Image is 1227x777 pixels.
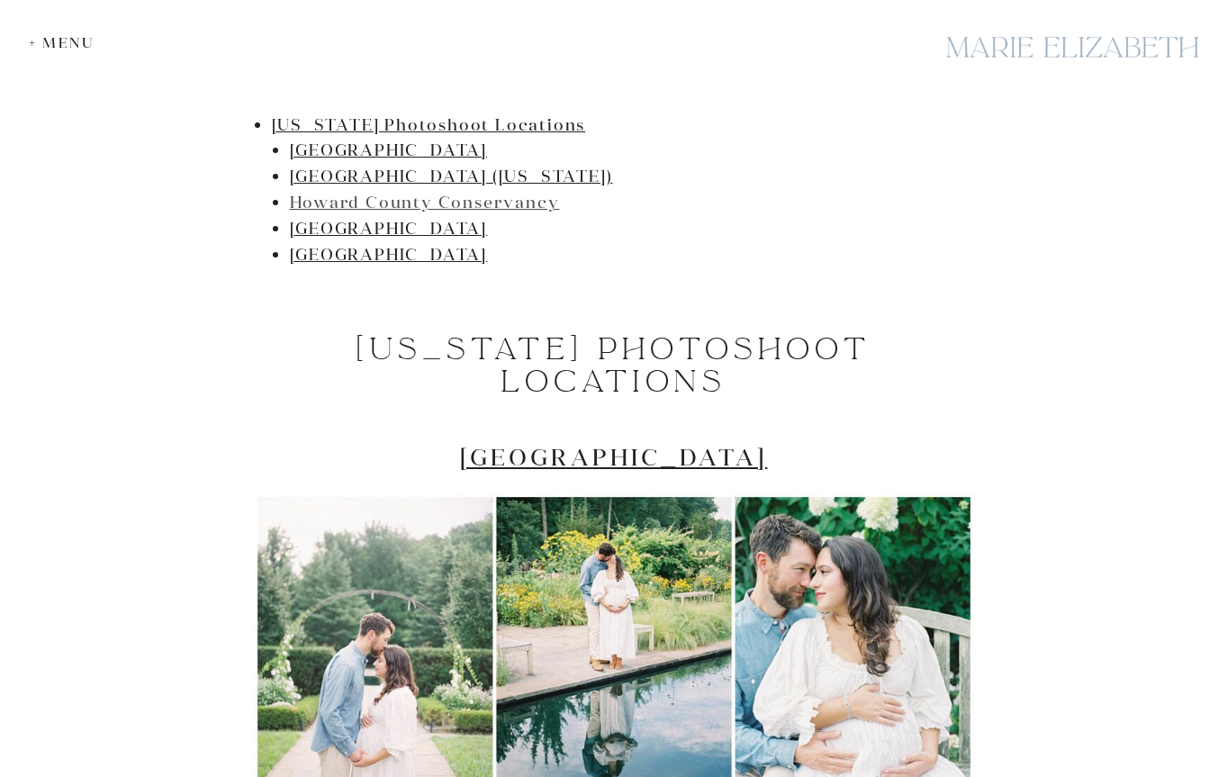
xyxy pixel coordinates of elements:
[460,442,768,472] a: [GEOGRAPHIC_DATA]
[290,244,488,265] a: [GEOGRAPHIC_DATA]
[290,140,488,160] a: [GEOGRAPHIC_DATA]
[29,34,104,51] div: + Menu
[290,218,488,239] a: [GEOGRAPHIC_DATA]
[272,114,586,135] a: [US_STATE] Photoshoot Locations
[290,192,560,212] a: Howard County Conservancy
[290,166,613,186] a: [GEOGRAPHIC_DATA] ([US_STATE])
[254,333,974,398] h1: [US_STATE] Photoshoot Locations
[254,62,974,90] h2: Table of Contents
